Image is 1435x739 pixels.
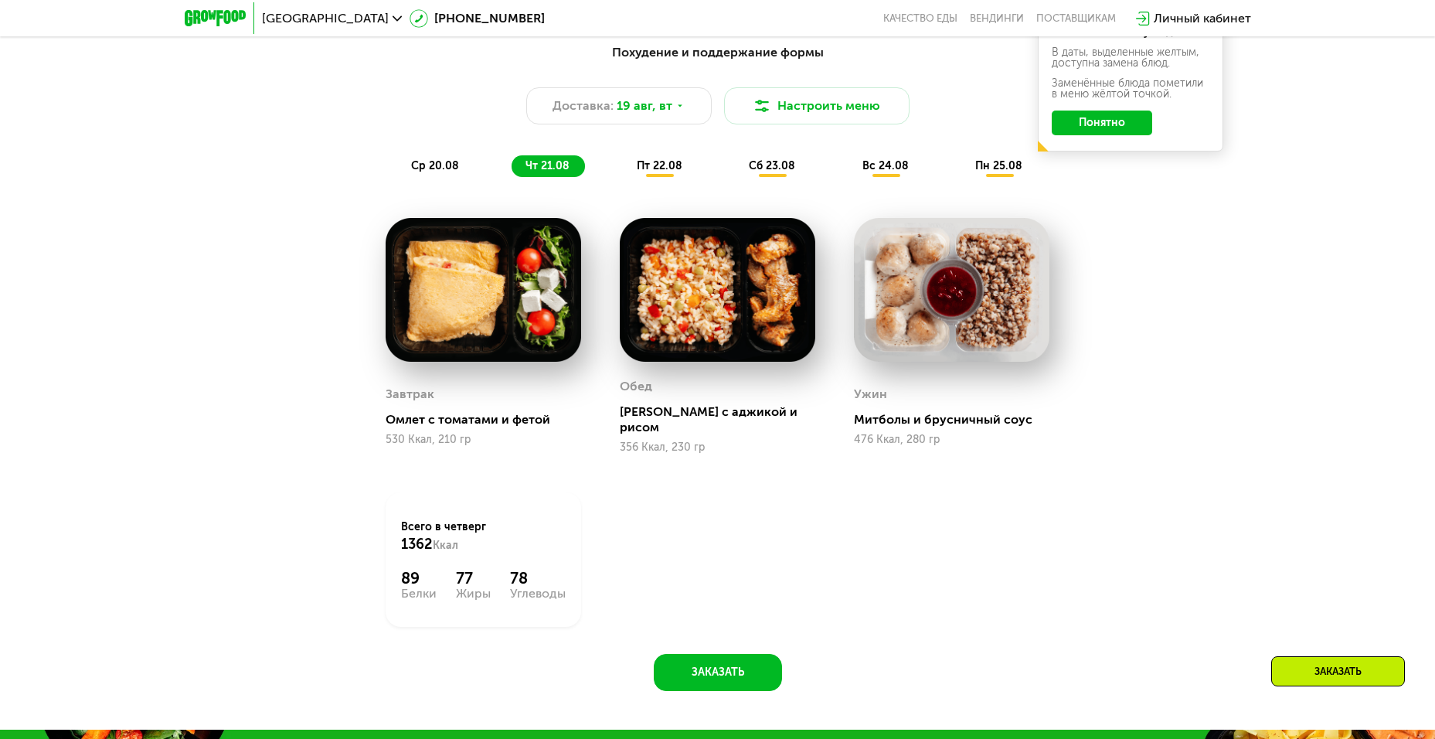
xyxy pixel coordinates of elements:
div: Белки [401,587,437,600]
div: Углеводы [510,587,566,600]
button: Заказать [654,654,782,691]
div: [PERSON_NAME] с аджикой и рисом [620,404,828,435]
div: Завтрак [386,383,434,406]
div: Ужин [854,383,887,406]
div: Всего в четверг [401,519,566,553]
div: 356 Ккал, 230 гр [620,441,815,454]
button: Понятно [1052,111,1152,135]
a: Качество еды [883,12,957,25]
span: сб 23.08 [749,159,795,172]
div: Ваше меню на эту неделю [1052,27,1209,38]
div: Похудение и поддержание формы [260,43,1175,63]
span: чт 21.08 [525,159,570,172]
span: 1362 [401,536,433,553]
div: Заказать [1271,656,1405,686]
div: 77 [456,569,491,587]
span: вс 24.08 [862,159,909,172]
span: пт 22.08 [637,159,682,172]
div: 476 Ккал, 280 гр [854,434,1049,446]
span: Ккал [433,539,458,552]
span: 19 авг, вт [617,97,672,115]
span: пн 25.08 [975,159,1022,172]
a: [PHONE_NUMBER] [410,9,545,28]
span: ср 20.08 [411,159,459,172]
div: Митболы и брусничный соус [854,412,1062,427]
div: Заменённые блюда пометили в меню жёлтой точкой. [1052,78,1209,100]
span: Доставка: [553,97,614,115]
div: Омлет с томатами и фетой [386,412,593,427]
div: В даты, выделенные желтым, доступна замена блюд. [1052,47,1209,69]
button: Настроить меню [724,87,910,124]
div: Обед [620,375,652,398]
div: Жиры [456,587,491,600]
div: поставщикам [1036,12,1116,25]
span: [GEOGRAPHIC_DATA] [262,12,389,25]
div: 530 Ккал, 210 гр [386,434,581,446]
a: Вендинги [970,12,1024,25]
div: 89 [401,569,437,587]
div: Личный кабинет [1154,9,1251,28]
div: 78 [510,569,566,587]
